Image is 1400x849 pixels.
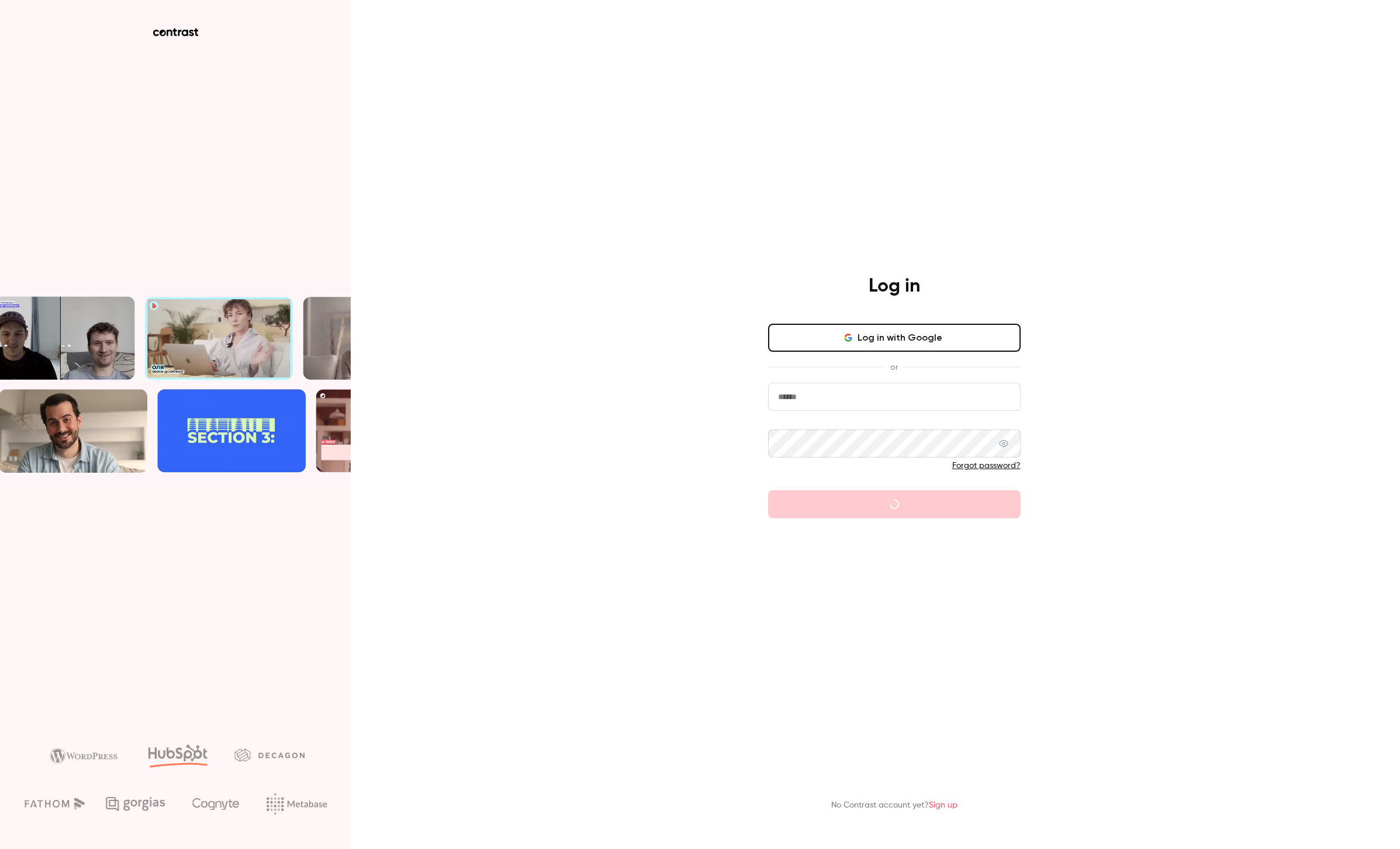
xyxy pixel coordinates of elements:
span: or [884,361,904,373]
h4: Log in [869,275,920,298]
a: Forgot password? [952,462,1021,470]
button: Log in with Google [768,324,1021,352]
a: Sign up [929,801,957,809]
p: No Contrast account yet? [831,799,957,812]
img: decagon [234,748,305,761]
